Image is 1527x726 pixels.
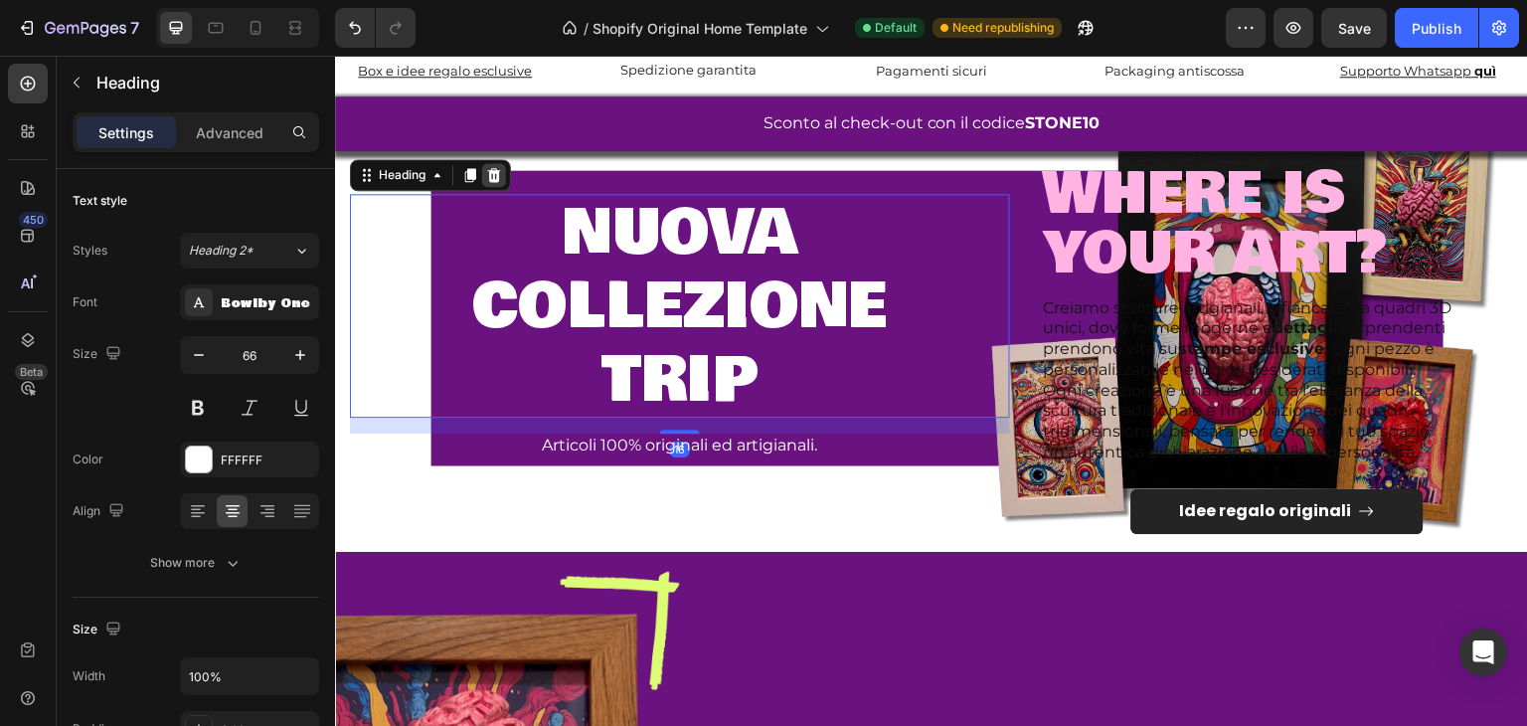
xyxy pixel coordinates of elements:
span: Packaging antiscossa [769,7,910,23]
p: 7 [130,16,139,40]
iframe: Design area [335,56,1527,726]
span: nuova [227,129,462,225]
a: Supporto Whatsapp [1005,7,1136,23]
span: where is your art? [709,94,1053,241]
div: 450 [19,212,48,228]
div: Undo/Redo [335,8,416,48]
div: Show more [150,553,243,573]
button: 7 [8,8,148,48]
button: Heading 2* [180,233,319,269]
strong: STONE10 [691,58,765,77]
u: quì [1139,7,1161,23]
span: Default [875,19,917,37]
div: Size [73,341,125,368]
div: Publish [1412,18,1461,39]
p: Idee regalo originali [844,442,1016,470]
div: Font [73,293,97,311]
span: Spedizione garantita [285,6,422,22]
a: Box e idee regalo esclusive [23,7,197,23]
div: Styles [73,242,107,260]
p: Settings [98,122,154,143]
div: Color [73,451,103,468]
strong: dettagl [938,263,999,281]
div: Open Intercom Messenger [1459,629,1507,676]
span: / [584,18,589,39]
strong: stampe esclusive [844,283,990,302]
button: Show more [73,545,319,581]
span: Save [1338,20,1371,37]
div: Align [73,498,128,525]
span: trip [266,276,423,372]
div: Width [73,667,105,685]
div: Size [73,617,125,643]
p: Ogni creazione è una fusione tra l'eleganza della scultura tradizionale e l'innovazione dei quadr... [709,325,1144,408]
div: Heading [40,110,94,128]
button: Publish [1395,8,1478,48]
p: Articoli 100% originali ed artigianali. [17,380,673,401]
span: Pagamenti sicuri [541,7,652,23]
span: Need republishing [952,19,1054,37]
div: Beta [15,364,48,380]
div: Bowlby One [221,294,314,312]
button: Save [1321,8,1387,48]
span: Shopify Original Home Template [593,18,807,39]
span: collezione [137,203,553,298]
div: FFFFFF [221,452,314,469]
div: Text style [73,192,127,210]
a: Idee regalo originali [796,434,1089,478]
p: Heading [96,71,311,94]
p: Creiamo sculture artigianali, affiancate da quadri 3D unici, dove forme moderne e i sorprendenti ... [709,243,1144,325]
input: Auto [181,658,318,694]
span: Heading 2* [189,242,254,260]
p: Advanced [196,122,263,143]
